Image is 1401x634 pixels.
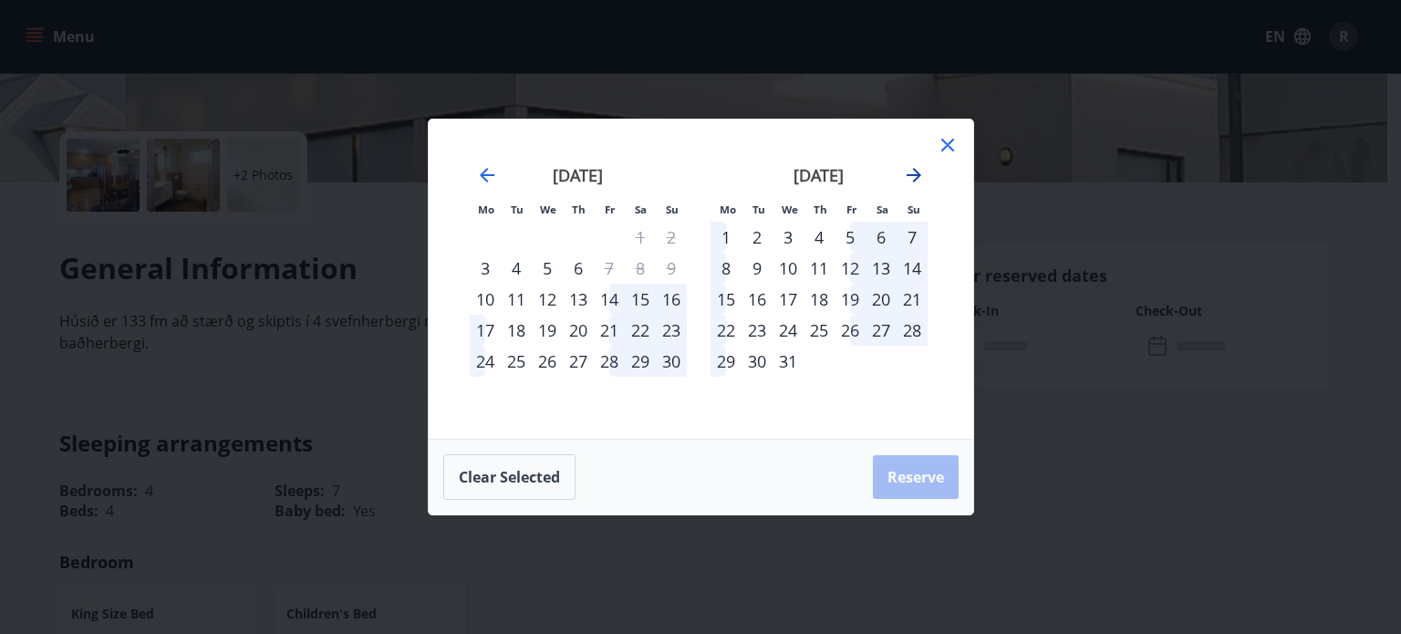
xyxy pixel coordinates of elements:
[625,253,656,284] td: Not available. Saturday, November 8, 2025
[470,315,501,346] td: Choose Monday, November 17, 2025 as your check-in date. It’s available.
[470,284,501,315] div: Only check in available
[804,284,835,315] div: 18
[625,284,656,315] div: 15
[501,315,532,346] div: 18
[656,346,687,377] td: Choose Sunday, November 30, 2025 as your check-in date. It’s available.
[835,253,866,284] td: Choose Friday, December 12, 2025 as your check-in date. It’s available.
[563,253,594,284] td: Choose Thursday, November 6, 2025 as your check-in date. It’s available.
[711,315,742,346] div: 22
[773,346,804,377] div: 31
[711,253,742,284] div: 8
[773,222,804,253] div: 3
[656,222,687,253] td: Not available. Sunday, November 2, 2025
[501,253,532,284] div: 4
[470,253,501,284] div: Only check in available
[625,315,656,346] td: Choose Saturday, November 22, 2025 as your check-in date. It’s available.
[742,253,773,284] td: Choose Tuesday, December 9, 2025 as your check-in date. It’s available.
[742,222,773,253] td: Choose Tuesday, December 2, 2025 as your check-in date. It’s available.
[625,346,656,377] div: 29
[711,222,742,253] td: Choose Monday, December 1, 2025 as your check-in date. It’s available.
[742,284,773,315] td: Choose Tuesday, December 16, 2025 as your check-in date. It’s available.
[478,203,494,216] small: Mo
[835,222,866,253] div: 5
[773,253,804,284] div: 10
[470,346,501,377] div: 24
[897,253,928,284] div: 14
[563,315,594,346] div: 20
[742,315,773,346] td: Choose Tuesday, December 23, 2025 as your check-in date. It’s available.
[594,284,625,315] td: Choose Friday, November 14, 2025 as your check-in date. It’s available.
[804,253,835,284] td: Choose Thursday, December 11, 2025 as your check-in date. It’s available.
[897,315,928,346] div: 28
[720,203,736,216] small: Mo
[594,315,625,346] td: Choose Friday, November 21, 2025 as your check-in date. It’s available.
[804,222,835,253] td: Choose Thursday, December 4, 2025 as your check-in date. It’s available.
[773,346,804,377] td: Choose Wednesday, December 31, 2025 as your check-in date. It’s available.
[711,253,742,284] td: Choose Monday, December 8, 2025 as your check-in date. It’s available.
[866,315,897,346] td: Choose Saturday, December 27, 2025 as your check-in date. It’s available.
[804,222,835,253] div: 4
[897,315,928,346] td: Choose Sunday, December 28, 2025 as your check-in date. It’s available.
[711,222,742,253] div: 1
[594,253,625,284] td: Not available. Friday, November 7, 2025
[866,284,897,315] div: 20
[532,284,563,315] div: 12
[742,346,773,377] td: Choose Tuesday, December 30, 2025 as your check-in date. It’s available.
[540,203,556,216] small: We
[501,253,532,284] td: Choose Tuesday, November 4, 2025 as your check-in date. It’s available.
[470,284,501,315] td: Choose Monday, November 10, 2025 as your check-in date. It’s available.
[866,222,897,253] div: 6
[594,346,625,377] div: 28
[594,253,625,284] div: Only check out available
[804,253,835,284] div: 11
[501,284,532,315] td: Choose Tuesday, November 11, 2025 as your check-in date. It’s available.
[711,346,742,377] div: 29
[773,315,804,346] td: Choose Wednesday, December 24, 2025 as your check-in date. It’s available.
[656,284,687,315] td: Choose Sunday, November 16, 2025 as your check-in date. It’s available.
[532,315,563,346] div: 19
[897,284,928,315] td: Choose Sunday, December 21, 2025 as your check-in date. It’s available.
[501,346,532,377] div: 25
[742,253,773,284] div: 9
[656,284,687,315] div: 16
[563,346,594,377] div: 27
[711,346,742,377] td: Choose Monday, December 29, 2025 as your check-in date. It’s available.
[532,346,563,377] div: 26
[605,203,615,216] small: Fr
[656,346,687,377] div: 30
[532,253,563,284] td: Choose Wednesday, November 5, 2025 as your check-in date. It’s available.
[451,141,951,417] div: Calendar
[773,315,804,346] div: 24
[635,203,647,216] small: Sa
[553,164,603,186] strong: [DATE]
[773,253,804,284] td: Choose Wednesday, December 10, 2025 as your check-in date. It’s available.
[470,315,501,346] div: 17
[835,315,866,346] td: Choose Friday, December 26, 2025 as your check-in date. It’s available.
[501,346,532,377] td: Choose Tuesday, November 25, 2025 as your check-in date. It’s available.
[835,315,866,346] div: 26
[711,284,742,315] div: 15
[773,284,804,315] td: Choose Wednesday, December 17, 2025 as your check-in date. It’s available.
[846,203,856,216] small: Fr
[563,346,594,377] td: Choose Thursday, November 27, 2025 as your check-in date. It’s available.
[666,203,679,216] small: Su
[742,284,773,315] div: 16
[835,253,866,284] div: 12
[897,284,928,315] div: 21
[532,315,563,346] td: Choose Wednesday, November 19, 2025 as your check-in date. It’s available.
[866,284,897,315] td: Choose Saturday, December 20, 2025 as your check-in date. It’s available.
[877,203,888,216] small: Sa
[897,253,928,284] td: Choose Sunday, December 14, 2025 as your check-in date. It’s available.
[501,315,532,346] td: Choose Tuesday, November 18, 2025 as your check-in date. It’s available.
[835,284,866,315] td: Choose Friday, December 19, 2025 as your check-in date. It’s available.
[794,164,844,186] strong: [DATE]
[773,284,804,315] div: 17
[903,164,925,186] div: Move forward to switch to the next month.
[625,284,656,315] td: Choose Saturday, November 15, 2025 as your check-in date. It’s available.
[563,253,594,284] div: 6
[742,346,773,377] div: 30
[742,315,773,346] div: 23
[656,253,687,284] td: Not available. Sunday, November 9, 2025
[532,284,563,315] td: Choose Wednesday, November 12, 2025 as your check-in date. It’s available.
[625,346,656,377] td: Choose Saturday, November 29, 2025 as your check-in date. It’s available.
